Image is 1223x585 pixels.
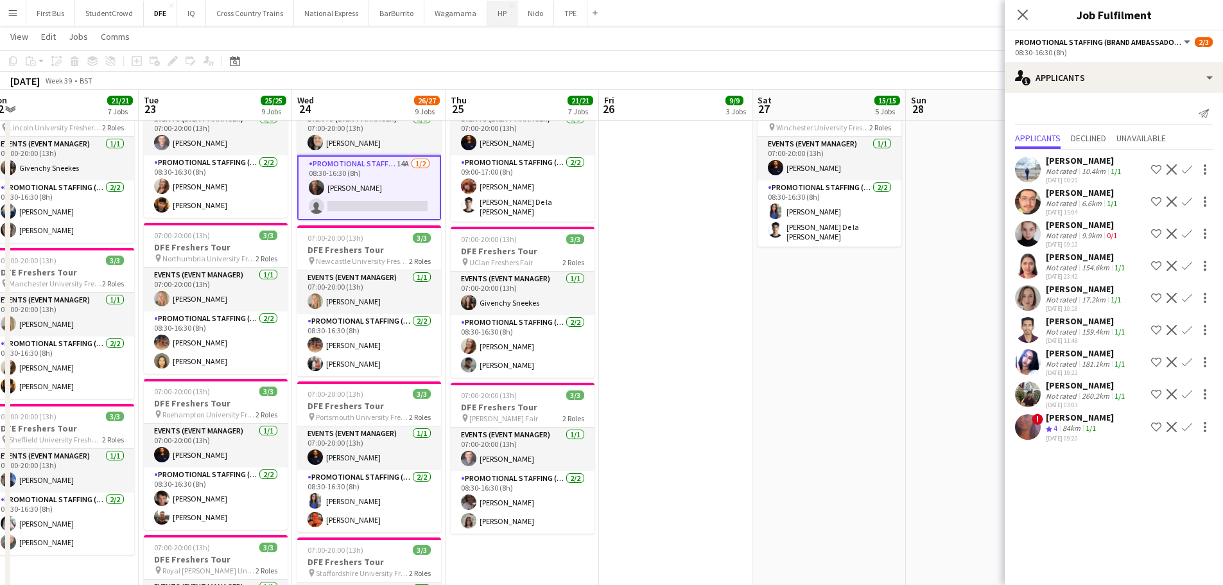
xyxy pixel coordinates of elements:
[451,227,594,378] app-job-card: 07:00-20:00 (13h)3/3DFE Freshers Tour UClan Freshers Fair2 RolesEvents (Event Manager)1/107:00-20...
[259,231,277,240] span: 3/3
[316,256,409,266] span: Newcastle University Freshers Fair
[144,424,288,467] app-card-role: Events (Event Manager)1/107:00-20:00 (13h)[PERSON_NAME]
[1071,134,1106,143] span: Declined
[144,241,288,253] h3: DFE Freshers Tour
[154,387,210,396] span: 07:00-20:00 (13h)
[1116,134,1166,143] span: Unavailable
[1046,272,1127,281] div: [DATE] 23:42
[316,412,409,422] span: Portsmouth University Freshers Fair
[106,412,124,421] span: 3/3
[554,1,587,26] button: TPE
[36,28,61,45] a: Edit
[297,556,441,568] h3: DFE Freshers Tour
[1079,359,1112,369] div: 181.1km
[10,31,28,42] span: View
[1079,263,1112,272] div: 154.6km
[911,94,926,106] span: Sun
[102,435,124,444] span: 2 Roles
[1111,295,1121,304] app-skills-label: 1/1
[1046,176,1123,184] div: [DATE] 00:20
[1046,208,1120,216] div: [DATE] 15:04
[604,94,614,106] span: Fri
[1046,434,1114,442] div: [DATE] 09:20
[1107,198,1117,208] app-skills-label: 1/1
[297,244,441,256] h3: DFE Freshers Tour
[562,258,584,267] span: 2 Roles
[451,383,594,534] app-job-card: 07:00-20:00 (13h)3/3DFE Freshers Tour [PERSON_NAME] Fair2 RolesEvents (Event Manager)1/107:00-20:...
[256,410,277,419] span: 2 Roles
[449,101,467,116] span: 25
[101,31,130,42] span: Comms
[297,314,441,376] app-card-role: Promotional Staffing (Brand Ambassadors)2/208:30-16:30 (8h)[PERSON_NAME][PERSON_NAME]
[1046,359,1079,369] div: Not rated
[69,31,88,42] span: Jobs
[409,412,431,422] span: 2 Roles
[758,180,901,247] app-card-role: Promotional Staffing (Brand Ambassadors)2/208:30-16:30 (8h)[PERSON_NAME][PERSON_NAME] De la [PERS...
[108,107,132,116] div: 7 Jobs
[308,545,363,555] span: 07:00-20:00 (13h)
[75,1,144,26] button: StudentCrowd
[415,107,439,116] div: 9 Jobs
[144,397,288,409] h3: DFE Freshers Tour
[1046,315,1127,327] div: [PERSON_NAME]
[469,258,533,267] span: UClan Freshers Fair
[80,76,92,85] div: BST
[469,414,538,423] span: [PERSON_NAME] Fair
[413,545,431,555] span: 3/3
[461,390,517,400] span: 07:00-20:00 (13h)
[259,543,277,552] span: 3/3
[451,471,594,534] app-card-role: Promotional Staffing (Brand Ambassadors)2/208:30-16:30 (8h)[PERSON_NAME][PERSON_NAME]
[1046,283,1123,295] div: [PERSON_NAME]
[875,107,899,116] div: 5 Jobs
[414,96,440,105] span: 26/27
[297,67,441,220] div: 07:00-20:00 (13h)2/3DFE Freshers Tour [GEOGRAPHIC_DATA] Freshers Fair2 RolesEvents (Event Manager...
[206,1,294,26] button: Cross Country Trains
[461,234,517,244] span: 07:00-20:00 (13h)
[758,94,772,106] span: Sat
[297,381,441,532] div: 07:00-20:00 (13h)3/3DFE Freshers Tour Portsmouth University Freshers Fair2 RolesEvents (Event Man...
[413,389,431,399] span: 3/3
[297,225,441,376] app-job-card: 07:00-20:00 (13h)3/3DFE Freshers Tour Newcastle University Freshers Fair2 RolesEvents (Event Mana...
[9,435,102,444] span: Sheffield University Freshers Fair
[1046,380,1127,391] div: [PERSON_NAME]
[1046,369,1127,377] div: [DATE] 19:22
[1111,166,1121,176] app-skills-label: 1/1
[316,568,409,578] span: Staffordshire University Freshers Fair
[142,101,159,116] span: 23
[1115,391,1125,401] app-skills-label: 1/1
[96,28,135,45] a: Comms
[154,231,210,240] span: 07:00-20:00 (13h)
[1046,304,1123,313] div: [DATE] 10:18
[144,67,288,218] app-job-card: 07:00-20:00 (13h)3/3DFE Freshers Tour Manchester Met University Freshers Fair2 RolesEvents (Event...
[144,155,288,218] app-card-role: Promotional Staffing (Brand Ambassadors)2/208:30-16:30 (8h)[PERSON_NAME][PERSON_NAME]
[10,74,40,87] div: [DATE]
[144,379,288,530] app-job-card: 07:00-20:00 (13h)3/3DFE Freshers Tour Roehampton University Freshers Fair2 RolesEvents (Event Man...
[1079,295,1108,304] div: 17.2km
[1046,336,1127,345] div: [DATE] 11:48
[1046,166,1079,176] div: Not rated
[1086,423,1096,433] app-skills-label: 1/1
[102,279,124,288] span: 2 Roles
[162,566,256,575] span: Royal [PERSON_NAME] University Freshers Fair
[1,256,56,265] span: 07:00-20:00 (13h)
[1107,231,1117,240] app-skills-label: 0/1
[162,254,256,263] span: Northumbria University Freshers Fair
[1046,327,1079,336] div: Not rated
[725,96,743,105] span: 9/9
[1046,155,1123,166] div: [PERSON_NAME]
[41,31,56,42] span: Edit
[1060,423,1083,434] div: 84km
[758,92,901,247] app-job-card: 07:00-20:00 (13h)3/3DFE Freshers Tour Winchester University Freshers Fair2 RolesEvents (Event Man...
[144,223,288,374] app-job-card: 07:00-20:00 (13h)3/3DFE Freshers Tour Northumbria University Freshers Fair2 RolesEvents (Event Ma...
[261,96,286,105] span: 25/25
[1195,37,1213,47] span: 2/3
[1015,134,1061,143] span: Applicants
[1032,414,1043,425] span: !
[517,1,554,26] button: Nido
[297,155,441,220] app-card-role: Promotional Staffing (Brand Ambassadors)14A1/208:30-16:30 (8h)[PERSON_NAME]
[1046,391,1079,401] div: Not rated
[297,112,441,155] app-card-role: Events (Event Manager)1/107:00-20:00 (13h)[PERSON_NAME]
[297,270,441,314] app-card-role: Events (Event Manager)1/107:00-20:00 (13h)[PERSON_NAME]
